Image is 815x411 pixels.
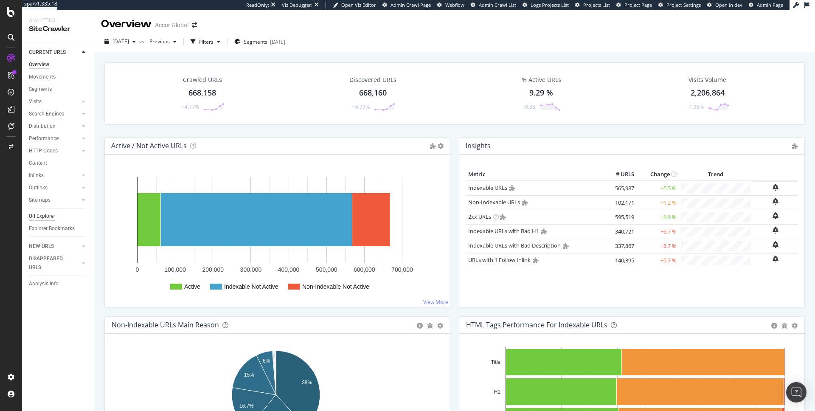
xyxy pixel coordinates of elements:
span: Admin Page [757,2,783,8]
a: HTTP Codes [29,146,79,155]
div: HTML Tags Performance for Indexable URLs [466,321,607,329]
th: Trend [679,168,753,181]
a: Non-Indexable URLs [468,198,520,206]
td: 102,171 [602,195,636,210]
div: +4.77% [352,103,370,110]
a: Admin Crawl List [471,2,516,8]
span: Segments [244,38,267,45]
i: Admin [430,143,436,149]
text: 6% [263,358,270,364]
div: [DATE] [270,38,285,45]
div: bell-plus [773,256,778,262]
div: Outlinks [29,183,48,192]
text: 16.7% [239,403,254,409]
span: 2025 Aug. 6th [112,38,129,45]
div: bell-plus [773,227,778,234]
div: circle-info [417,323,423,329]
a: Segments [29,85,88,94]
button: Previous [146,35,180,48]
a: Admin Crawl Page [382,2,431,8]
td: 340,721 [602,224,636,239]
a: Performance [29,134,79,143]
text: H1 [494,389,501,395]
td: +1.2 % [636,195,679,210]
i: Options [438,143,444,149]
a: Indexable URLs with Bad H1 [468,227,539,235]
h4: Active / Not Active URLs [111,140,187,152]
div: % Active URLs [522,76,561,84]
div: bell-plus [773,212,778,219]
div: Crawled URLs [183,76,222,84]
td: +6.7 % [636,224,679,239]
text: 15% [244,372,254,378]
div: Content [29,159,47,168]
td: +6.7 % [636,239,679,253]
td: 595,519 [602,210,636,224]
td: 337,867 [602,239,636,253]
div: Performance [29,134,59,143]
th: Change [636,168,679,181]
div: Viz Debugger: [282,2,312,8]
a: Inlinks [29,171,79,180]
div: bell-plus [773,184,778,191]
div: circle-info [771,323,777,329]
span: Admin Crawl List [479,2,516,8]
a: CURRENT URLS [29,48,79,57]
div: Filters [199,38,214,45]
a: NEW URLS [29,242,79,251]
a: URLs with 1 Follow Inlink [468,256,531,264]
text: 38% [302,380,312,386]
div: -1.38% [688,103,704,110]
div: Inlinks [29,171,44,180]
div: NEW URLS [29,242,54,251]
a: View More [423,298,448,306]
a: Distribution [29,122,79,131]
div: 2,206,864 [691,87,725,99]
td: +5.7 % [636,253,679,267]
button: [DATE] [101,35,139,48]
div: ReadOnly: [246,2,269,8]
td: +6.9 % [636,210,679,224]
div: Search Engines [29,110,64,118]
div: Non-Indexable URLs Main Reason [112,321,219,329]
div: Analysis Info [29,279,59,288]
div: bug [781,323,787,329]
a: Visits [29,97,79,106]
a: Movements [29,73,88,82]
div: -0.38 [523,103,535,110]
i: Admin [500,214,506,220]
a: Open in dev [707,2,742,8]
div: bell-plus [773,198,778,205]
th: # URLS [602,168,636,181]
a: Indexable URLs [468,184,507,191]
div: 9.29 % [529,87,553,99]
div: Discovered URLs [349,76,396,84]
h4: Insights [466,140,491,152]
div: 668,158 [188,87,216,99]
td: 565,987 [602,181,636,196]
i: Admin [533,257,539,263]
div: SiteCrawler [29,24,87,34]
div: 668,160 [359,87,387,99]
a: Project Settings [658,2,701,8]
button: Segments[DATE] [231,35,289,48]
text: 500,000 [316,266,337,273]
div: Visits [29,97,42,106]
a: Url Explorer [29,212,88,221]
svg: A chart. [112,168,443,301]
div: gear [792,323,798,329]
a: Indexable URLs with Bad Description [468,242,561,249]
a: Analysis Info [29,279,88,288]
text: 100,000 [164,266,186,273]
a: Outlinks [29,183,79,192]
div: Overview [101,17,152,31]
a: Projects List [575,2,610,8]
th: Metric [466,168,602,181]
text: 200,000 [202,266,224,273]
div: bug [427,323,433,329]
a: Webflow [437,2,464,8]
text: 0 [136,266,139,273]
div: DISAPPEARED URLS [29,254,72,272]
div: Url Explorer [29,212,55,221]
